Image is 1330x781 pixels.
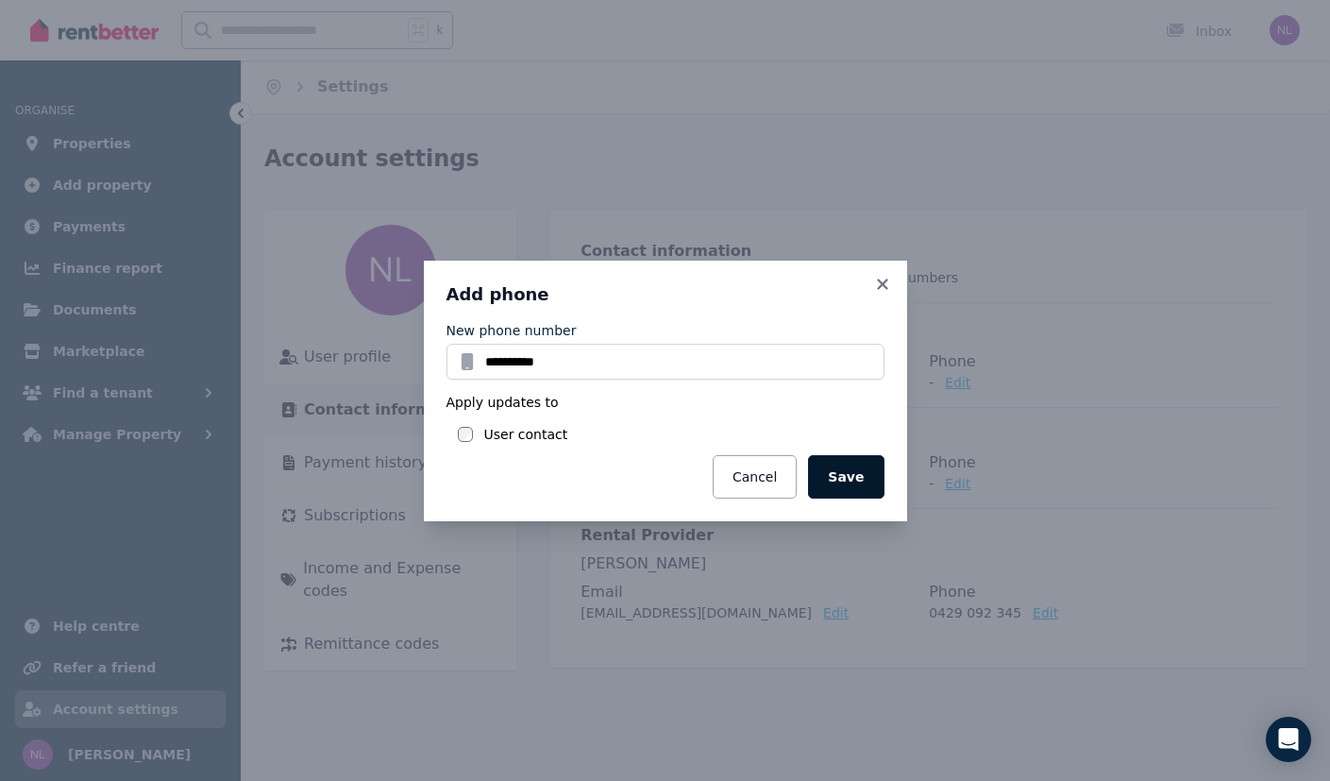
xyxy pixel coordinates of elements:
label: User contact [484,425,568,444]
label: New phone number [446,321,577,340]
div: Open Intercom Messenger [1266,717,1311,762]
button: Cancel [713,455,797,499]
span: Apply updates to [446,393,559,412]
button: Save [808,455,884,499]
h3: Add phone [446,283,884,306]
